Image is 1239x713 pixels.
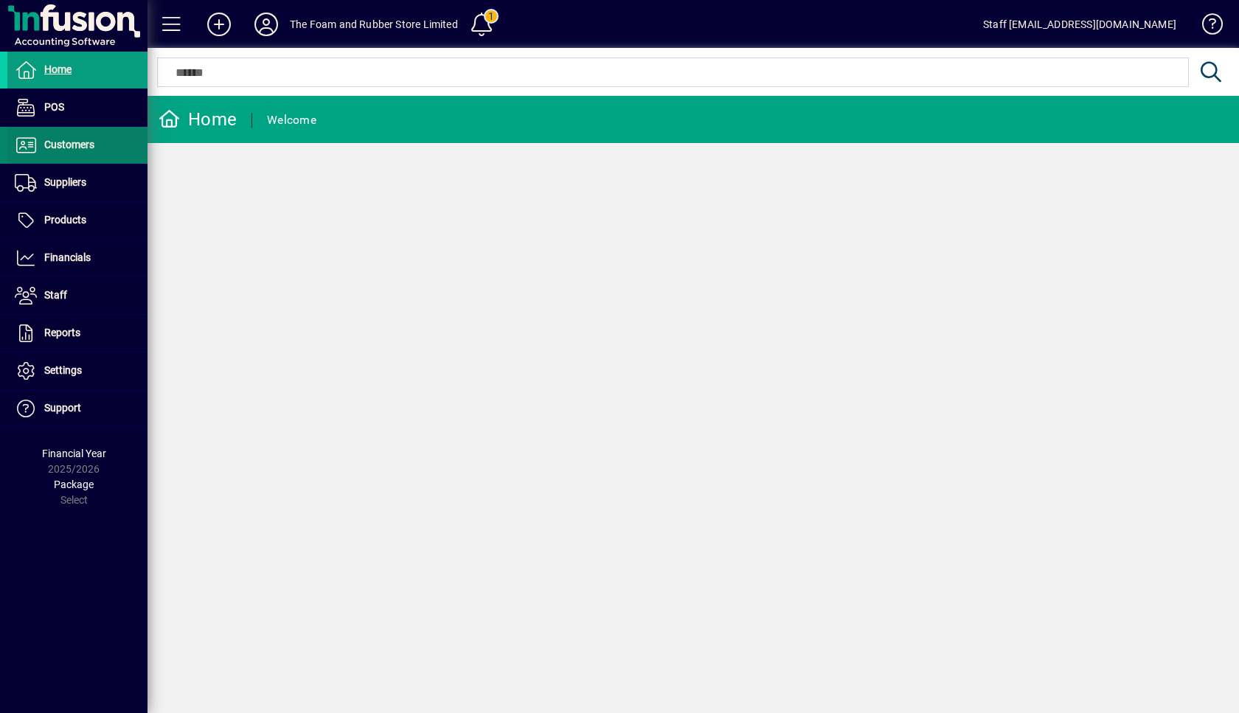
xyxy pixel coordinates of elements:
[983,13,1176,36] div: Staff [EMAIL_ADDRESS][DOMAIN_NAME]
[7,202,147,239] a: Products
[267,108,316,132] div: Welcome
[44,402,81,414] span: Support
[7,390,147,427] a: Support
[7,127,147,164] a: Customers
[54,479,94,490] span: Package
[290,13,458,36] div: The Foam and Rubber Store Limited
[7,89,147,126] a: POS
[44,214,86,226] span: Products
[42,448,106,459] span: Financial Year
[7,240,147,276] a: Financials
[44,364,82,376] span: Settings
[7,315,147,352] a: Reports
[44,139,94,150] span: Customers
[44,63,72,75] span: Home
[159,108,237,131] div: Home
[44,176,86,188] span: Suppliers
[7,164,147,201] a: Suppliers
[44,101,64,113] span: POS
[44,327,80,338] span: Reports
[243,11,290,38] button: Profile
[195,11,243,38] button: Add
[44,251,91,263] span: Financials
[1191,3,1221,51] a: Knowledge Base
[7,352,147,389] a: Settings
[44,289,67,301] span: Staff
[7,277,147,314] a: Staff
